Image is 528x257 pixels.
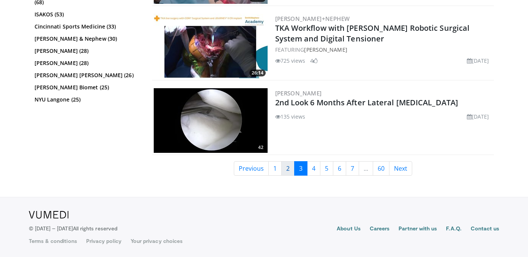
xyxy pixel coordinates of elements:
div: FEATURING [275,46,492,54]
img: c5c15131-fec5-4ed1-8b93-339208d07d9f.300x170_q85_crop-smart_upscale.jpg [154,88,268,153]
a: 1 [268,161,282,176]
img: a66a0e72-84e9-4e46-8aab-74d70f528821.300x170_q85_crop-smart_upscale.jpg [154,14,268,78]
li: 4 [310,57,318,65]
a: Cincinnati Sports Medicine (33) [35,23,139,30]
a: 42 [154,88,268,153]
a: [PERSON_NAME] [275,89,322,97]
li: 135 views [275,113,306,121]
a: TKA Workflow with [PERSON_NAME] Robotic Surgical System and Digital Tensioner [275,23,470,44]
li: [DATE] [467,57,489,65]
a: Careers [370,225,390,234]
a: 6 [333,161,346,176]
span: All rights reserved [73,225,117,232]
a: Next [389,161,412,176]
a: Partner with us [399,225,437,234]
a: [PERSON_NAME] (28) [35,59,139,67]
nav: Search results pages [152,161,494,176]
img: VuMedi Logo [29,211,69,219]
li: 725 views [275,57,306,65]
a: 3 [294,161,307,176]
a: [PERSON_NAME] Biomet (25) [35,84,139,91]
a: 2 [281,161,295,176]
a: 2nd Look 6 Months After Lateral [MEDICAL_DATA] [275,97,459,108]
a: 5 [320,161,333,176]
a: [PERSON_NAME] & Nephew (30) [35,35,139,43]
a: [PERSON_NAME] (28) [35,47,139,55]
a: 60 [373,161,389,176]
span: 26:14 [249,70,266,76]
p: © [DATE] – [DATE] [29,225,118,232]
a: 7 [346,161,359,176]
a: Your privacy choices [131,237,183,245]
a: [PERSON_NAME]+Nephew [275,15,350,22]
a: F.A.Q. [446,225,461,234]
a: ISAKOS (53) [35,11,139,18]
a: Previous [234,161,269,176]
a: [PERSON_NAME] [PERSON_NAME] (26) [35,71,139,79]
a: Privacy policy [86,237,121,245]
a: Contact us [471,225,500,234]
a: About Us [337,225,361,234]
a: 4 [307,161,320,176]
span: 42 [256,144,266,151]
li: [DATE] [467,113,489,121]
a: 26:14 [154,14,268,78]
a: Terms & conditions [29,237,77,245]
a: NYU Langone (25) [35,96,139,103]
a: [PERSON_NAME] [304,46,347,53]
